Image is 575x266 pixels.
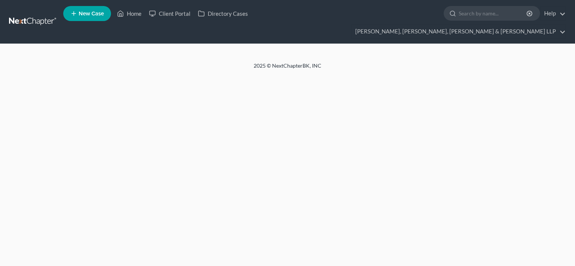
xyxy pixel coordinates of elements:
[113,7,145,20] a: Home
[73,62,502,76] div: 2025 © NextChapterBK, INC
[79,11,104,17] span: New Case
[351,25,566,38] a: [PERSON_NAME], [PERSON_NAME], [PERSON_NAME] & [PERSON_NAME] LLP
[459,6,528,20] input: Search by name...
[540,7,566,20] a: Help
[194,7,252,20] a: Directory Cases
[145,7,194,20] a: Client Portal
